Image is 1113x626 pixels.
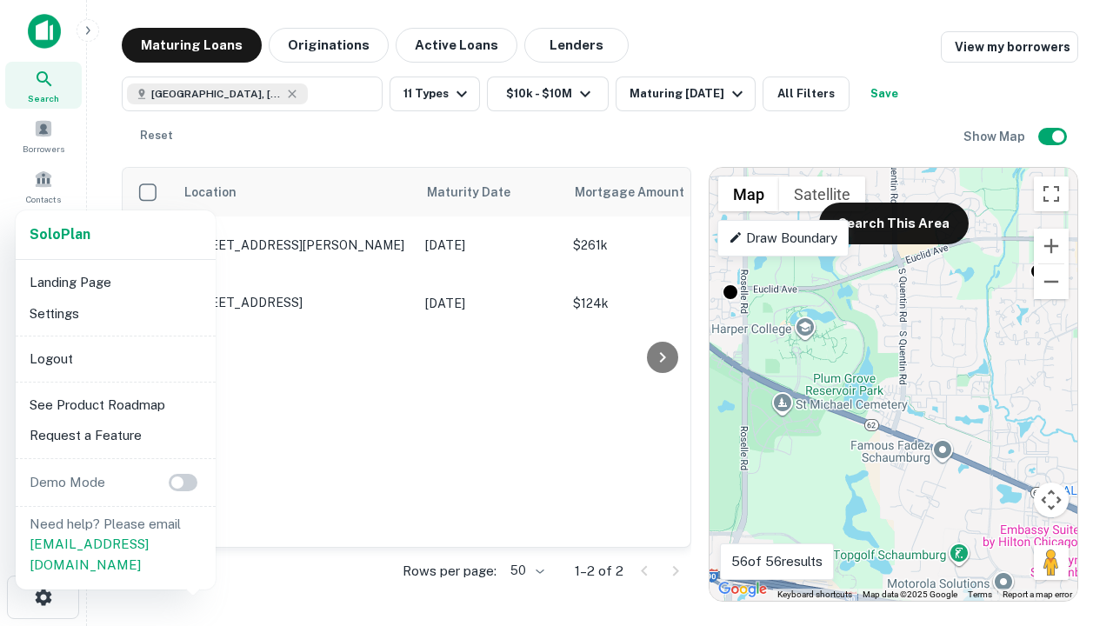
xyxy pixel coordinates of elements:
[30,514,202,576] p: Need help? Please email
[30,226,90,243] strong: Solo Plan
[30,536,149,572] a: [EMAIL_ADDRESS][DOMAIN_NAME]
[23,267,209,298] li: Landing Page
[23,472,112,493] p: Demo Mode
[23,298,209,330] li: Settings
[23,420,209,451] li: Request a Feature
[1026,431,1113,515] iframe: Chat Widget
[30,224,90,245] a: SoloPlan
[23,343,209,375] li: Logout
[23,390,209,421] li: See Product Roadmap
